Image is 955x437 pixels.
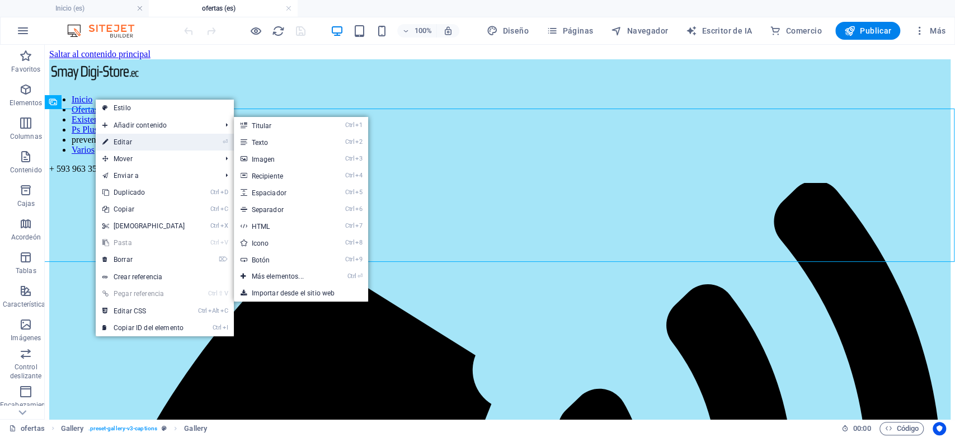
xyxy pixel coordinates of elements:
[212,307,219,314] font: Alt
[252,172,283,180] font: Recipiente
[202,4,236,12] font: ofertas (es)
[345,205,354,213] font: Ctrl
[562,26,593,35] font: Páginas
[345,256,354,263] font: Ctrl
[252,289,335,297] font: Importar desde el sitio web
[345,189,354,196] font: Ctrl
[114,290,164,298] font: Pegar referencia
[896,424,919,433] font: Código
[347,272,356,280] font: Ctrl
[114,205,134,213] font: Copiar
[219,256,228,263] font: ⌦
[345,239,354,246] font: Ctrl
[114,273,162,281] font: Crear referencia
[96,134,192,151] a: ⏎Editar
[681,22,756,40] button: Escritor de IA
[234,117,326,134] a: Ctrl1Titular
[114,239,132,247] font: Pasta
[359,205,362,213] font: 6
[10,166,42,174] font: Contenido
[96,234,192,251] a: CtrlVPasta
[359,138,362,145] font: 2
[271,24,285,37] button: recargar
[702,26,752,35] font: Escritor de IA
[64,24,148,37] img: Logotipo del editor
[17,200,35,208] font: Cajas
[542,22,598,40] button: Páginas
[359,189,362,196] font: 5
[16,267,36,275] font: Tablas
[252,256,270,264] font: Botón
[345,172,354,179] font: Ctrl
[933,422,946,435] button: Centrados en el usuario
[198,307,207,314] font: Ctrl
[208,290,217,297] font: Ctrl
[213,324,222,331] font: Ctrl
[627,26,669,35] font: Navegador
[10,363,41,380] font: Control deslizante
[252,122,272,130] font: Titular
[234,151,326,167] a: Ctrl3Imagen
[224,307,228,314] font: C
[3,300,49,308] font: Características
[234,285,368,302] a: Importar desde el sitio web
[252,223,270,231] font: HTML
[503,26,529,35] font: Diseño
[345,138,354,145] font: Ctrl
[227,324,228,331] font: I
[114,256,133,264] font: Borrar
[252,156,275,163] font: Imagen
[96,167,217,184] a: Enviar a
[210,205,219,213] font: Ctrl
[345,222,354,229] font: Ctrl
[252,239,269,247] font: Icono
[224,205,228,213] font: C
[184,422,207,435] span: Click to select. Double-click to edit
[11,233,41,241] font: Acordeón
[234,201,326,218] a: Ctrl6Separador
[345,121,354,129] font: Ctrl
[909,22,950,40] button: Más
[234,167,326,184] a: Ctrl4Recipiente
[359,256,362,263] font: 9
[234,184,326,201] a: Ctrl5Espaciador
[96,269,234,285] a: Crear referencia
[223,138,228,145] font: ⏎
[96,201,192,218] a: CtrlCCopiar
[96,319,192,336] a: CtrlICopiar ID del elemento
[61,422,207,435] nav: migaja de pan
[860,26,891,35] font: Publicar
[96,218,192,234] a: CtrlX[DEMOGRAPHIC_DATA]
[786,26,822,35] font: Comercio
[162,425,167,431] i: This element is a customizable preset
[482,22,533,40] div: Diseño (Ctrl+Alt+Y)
[359,121,362,129] font: 1
[96,285,192,302] a: Ctrl⇧VPegar referencia
[96,100,234,116] a: Estilo
[9,422,45,435] a: Haga clic para cancelar la selección. Haga doble clic para abrir Páginas.
[88,422,158,435] span: . preset-gallery-v3-captions
[234,251,326,268] a: Ctrl9Botón
[224,290,228,297] font: V
[218,290,223,297] font: ⇧
[114,121,167,129] font: Añadir contenido
[210,189,219,196] font: Ctrl
[234,268,326,285] a: Ctrl⏎Más elementos...
[224,189,228,196] font: D
[765,22,826,40] button: Comercio
[359,239,362,246] font: 8
[11,65,40,73] font: Favoritos
[930,26,945,35] font: Más
[96,184,192,201] a: CtrlDDuplicado
[841,422,871,435] h6: Tiempo de sesión
[11,334,41,342] font: Imágenes
[4,4,106,14] a: Saltar al contenido principal
[114,307,146,315] font: Editar CSS
[114,104,131,112] font: Estilo
[234,218,326,234] a: Ctrl7HTML
[114,324,184,332] font: Copiar ID del elemento
[853,424,871,433] font: 00:00
[210,222,219,229] font: Ctrl
[234,134,326,151] a: Ctrl2Texto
